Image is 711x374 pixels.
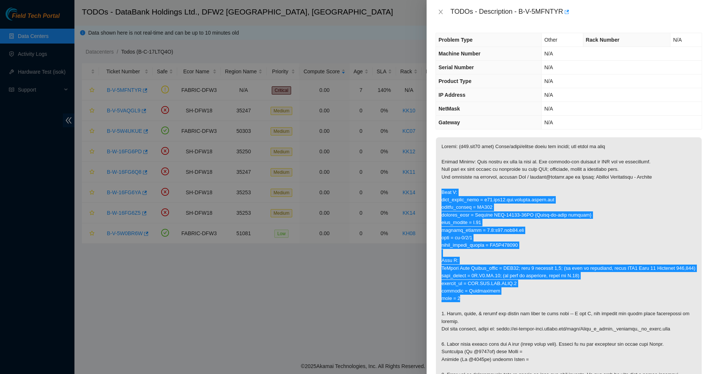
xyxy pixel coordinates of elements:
[544,106,553,112] span: N/A
[544,64,553,70] span: N/A
[544,78,553,84] span: N/A
[544,37,557,43] span: Other
[586,37,619,43] span: Rack Number
[439,119,460,125] span: Gateway
[450,6,702,18] div: TODOs - Description - B-V-5MFNTYR
[673,37,682,43] span: N/A
[439,51,481,57] span: Machine Number
[438,9,444,15] span: close
[439,78,471,84] span: Product Type
[544,92,553,98] span: N/A
[439,64,474,70] span: Serial Number
[544,51,553,57] span: N/A
[544,119,553,125] span: N/A
[439,37,473,43] span: Problem Type
[436,9,446,16] button: Close
[439,106,460,112] span: NetMask
[439,92,465,98] span: IP Address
